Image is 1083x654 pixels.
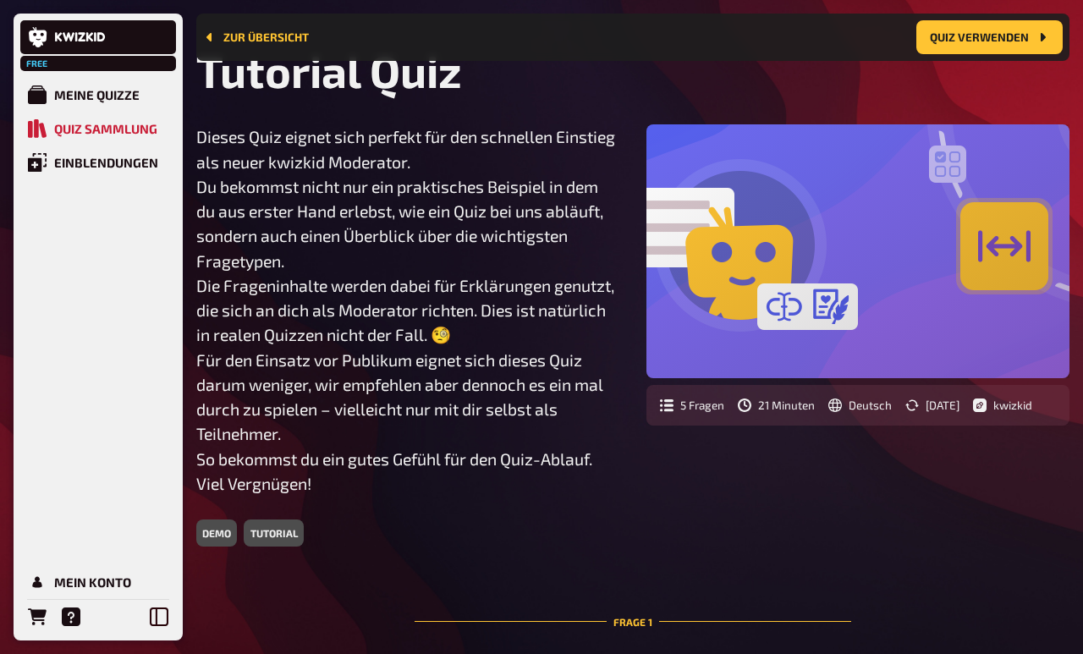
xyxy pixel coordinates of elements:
a: Einblendungen [20,146,176,179]
div: Mein Konto [54,574,131,590]
div: demo [196,519,237,547]
p: Dieses Quiz eignet sich perfekt für den schnellen Einstieg als neuer kwizkid Moderator. Du bekomm... [196,124,619,496]
span: Free [22,58,52,69]
div: Author [973,398,1032,412]
a: Bestellungen [20,600,54,634]
div: tutorial [244,519,303,547]
div: Geschätzte Dauer [738,398,815,412]
h1: Tutorial Quiz [196,44,1069,97]
div: Quiz Sammlung [54,121,157,136]
div: Meine Quizze [54,87,140,102]
a: Hilfe [54,600,88,634]
div: Sprache der Frageninhalte [828,398,892,412]
div: Letztes Update [905,398,959,412]
a: Mein Konto [20,565,176,599]
button: Quiz verwenden [916,20,1063,54]
a: Quiz Sammlung [20,112,176,146]
div: Einblendungen [54,155,158,170]
div: Anzahl der Fragen [660,398,724,412]
a: Zur Übersicht [203,30,309,44]
a: Meine Quizze [20,78,176,112]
